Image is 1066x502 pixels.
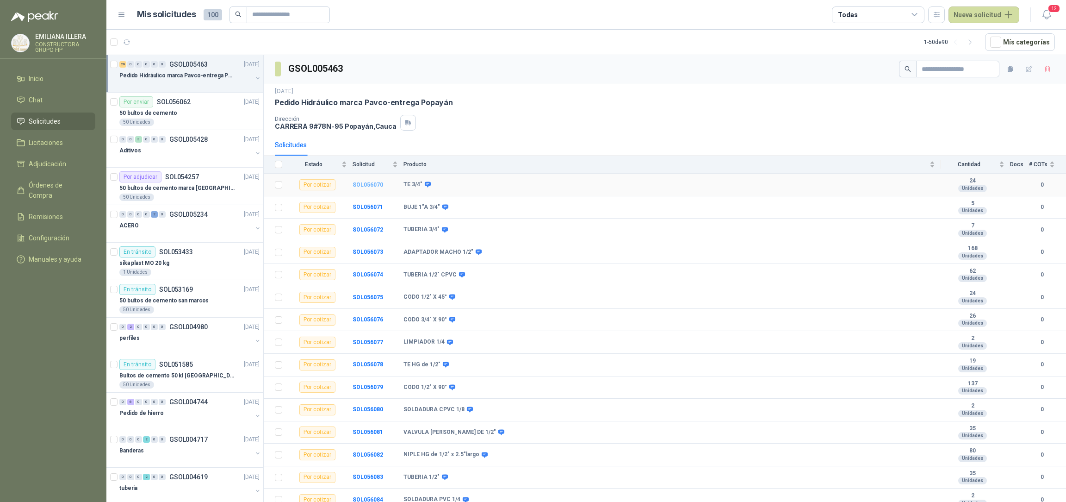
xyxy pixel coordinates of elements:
p: perfiles [119,334,140,343]
p: tuberia [119,484,137,493]
p: [DATE] [244,473,260,482]
a: SOL056079 [353,384,383,390]
div: 0 [119,211,126,218]
b: 0 [1029,360,1055,369]
p: GSOL005463 [169,61,208,68]
b: SOL056073 [353,249,383,255]
p: Bultos de cemento 50 kl [GEOGRAPHIC_DATA][PERSON_NAME] [119,371,235,380]
span: Remisiones [29,212,63,222]
p: CONSTRUCTORA GRUPO FIP [35,42,95,53]
div: 26 [119,61,126,68]
a: Inicio [11,70,95,88]
a: Remisiones [11,208,95,226]
a: SOL056081 [353,429,383,435]
b: 2 [941,335,1004,342]
b: SOL056078 [353,361,383,368]
div: Por cotizar [299,224,335,235]
div: 6 [127,399,134,405]
div: 0 [119,324,126,330]
div: 0 [151,136,158,143]
p: 50 bultos de cemento san marcos [119,296,209,305]
b: 35 [941,470,1004,477]
div: Unidades [958,207,987,214]
div: Por cotizar [299,292,335,303]
div: 0 [159,436,166,443]
p: Pedido Hidráulico marca Pavco-entrega Popayán [275,98,453,107]
div: 0 [143,211,150,218]
b: TUBERIA 3/4" [403,226,440,233]
b: SOL056075 [353,294,383,301]
div: Por cotizar [299,427,335,438]
b: 0 [1029,226,1055,234]
span: search [235,11,242,18]
div: Unidades [958,230,987,237]
b: 26 [941,313,1004,320]
a: SOL056074 [353,271,383,278]
a: Chat [11,91,95,109]
a: Por enviarSOL056062[DATE] 50 bultos de cemento50 Unidades [106,93,263,130]
b: 0 [1029,451,1055,459]
div: 2 [151,211,158,218]
a: SOL056083 [353,474,383,480]
a: En tránsitoSOL053169[DATE] 50 bultos de cemento san marcos50 Unidades [106,280,263,318]
div: Por cotizar [299,472,335,483]
div: 0 [119,399,126,405]
button: Nueva solicitud [948,6,1019,23]
div: 0 [143,399,150,405]
div: 0 [159,399,166,405]
p: [DATE] [244,323,260,332]
div: Por cotizar [299,359,335,370]
a: Manuales y ayuda [11,251,95,268]
a: SOL056076 [353,316,383,323]
div: 0 [143,324,150,330]
p: EMILIANA ILLERA [35,33,95,40]
div: Unidades [958,455,987,462]
p: [DATE] [244,98,260,107]
p: [DATE] [244,360,260,369]
b: SOL056080 [353,406,383,413]
div: 1 Unidades [119,269,151,276]
div: 0 [127,61,134,68]
p: [DATE] [244,435,260,444]
div: Por cotizar [299,449,335,460]
th: Cantidad [941,156,1010,174]
span: Cantidad [941,161,997,168]
div: Por enviar [119,96,153,107]
div: 0 [159,136,166,143]
b: SOL056072 [353,226,383,233]
th: Estado [288,156,353,174]
b: 0 [1029,338,1055,347]
div: 0 [159,324,166,330]
span: Adjudicación [29,159,66,169]
div: Unidades [958,410,987,417]
p: [DATE] [244,60,260,69]
b: 0 [1029,181,1055,189]
p: ACERO [119,221,138,230]
p: 50 bultos de cemento marca [GEOGRAPHIC_DATA][PERSON_NAME] [119,184,235,193]
p: GSOL004619 [169,474,208,480]
a: Adjudicación [11,155,95,173]
p: [DATE] [275,87,293,96]
span: Configuración [29,233,69,243]
b: 2 [941,492,1004,500]
div: 0 [135,399,142,405]
div: Unidades [958,275,987,282]
div: Por cotizar [299,404,335,415]
b: 168 [941,245,1004,252]
h3: GSOL005463 [288,62,344,76]
div: 2 [127,324,134,330]
span: Órdenes de Compra [29,180,87,201]
img: Logo peakr [11,11,58,22]
a: En tránsitoSOL053433[DATE] sika plast MO 20 kg1 Unidades [106,243,263,280]
p: GSOL005234 [169,211,208,218]
h1: Mis solicitudes [137,8,196,21]
b: 19 [941,358,1004,365]
a: Solicitudes [11,113,95,130]
a: Configuración [11,229,95,247]
p: SOL056062 [157,99,191,105]
a: 0 2 0 0 0 0 GSOL004980[DATE] perfiles [119,321,261,351]
div: Unidades [958,252,987,260]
